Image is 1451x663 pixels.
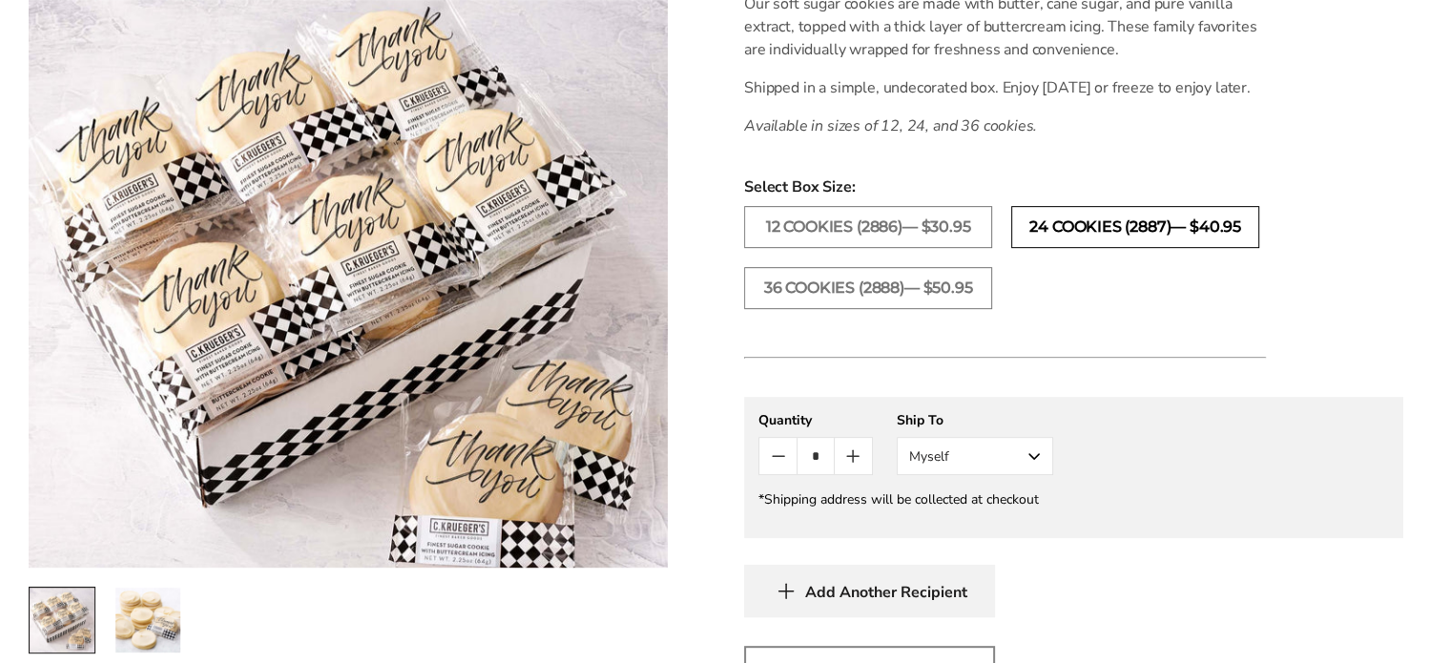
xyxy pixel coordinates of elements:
label: 36 COOKIES (2888)— $50.95 [744,267,992,309]
gfm-form: New recipient [744,397,1403,538]
span: Select Box Size: [744,176,1403,198]
a: 1 / 2 [29,587,95,653]
a: 2 / 2 [114,587,181,653]
button: Add Another Recipient [744,565,995,617]
img: Just the Cookies! Thank You Assortment [30,588,94,653]
button: Myself [897,437,1053,475]
img: Just the Cookies! Thank You Assortment [115,588,180,653]
span: Add Another Recipient [805,583,967,602]
button: Count plus [835,438,872,474]
label: 12 COOKIES (2886)— $30.95 [744,206,992,248]
p: Shipped in a simple, undecorated box. Enjoy [DATE] or freeze to enjoy later. [744,76,1266,99]
em: Available in sizes of 12, 24, and 36 cookies. [744,115,1037,136]
div: *Shipping address will be collected at checkout [758,490,1389,508]
div: Ship To [897,411,1053,429]
div: Quantity [758,411,873,429]
label: 24 COOKIES (2887)— $40.95 [1011,206,1259,248]
button: Count minus [759,438,797,474]
input: Quantity [797,438,834,474]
